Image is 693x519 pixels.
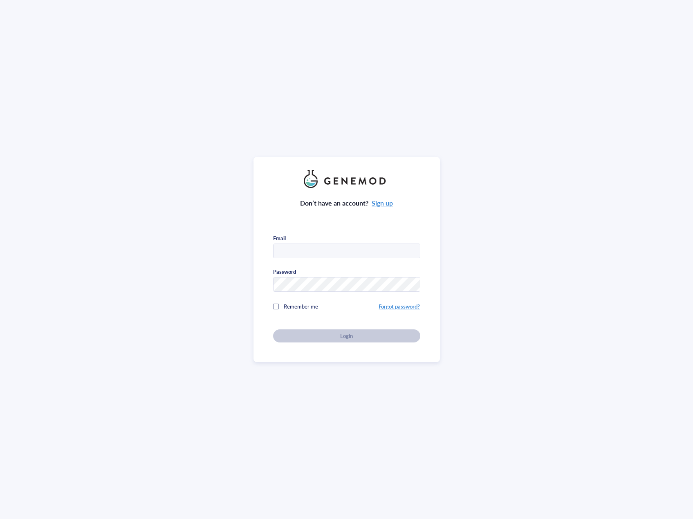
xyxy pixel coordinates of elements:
[273,235,286,242] div: Email
[300,198,393,208] div: Don’t have an account?
[284,302,318,310] span: Remember me
[372,198,393,208] a: Sign up
[304,170,390,188] img: genemod_logo_light-BcqUzbGq.png
[273,268,296,275] div: Password
[379,302,420,310] a: Forgot password?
